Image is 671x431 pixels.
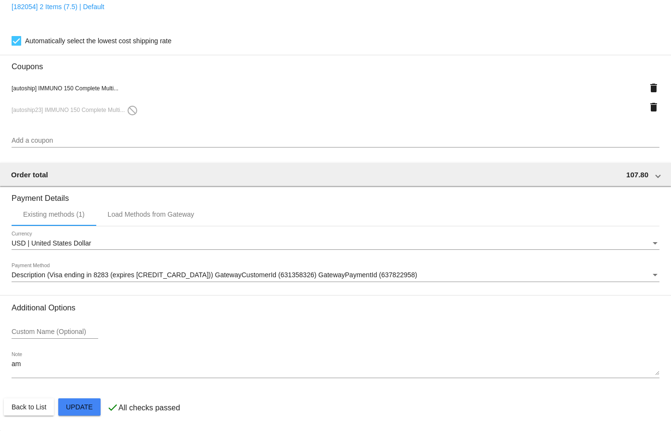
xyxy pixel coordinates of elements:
[648,101,659,113] mat-icon: delete
[12,328,98,336] input: Custom Name (Optional)
[11,171,48,179] span: Order total
[12,239,91,247] span: USD | United States Dollar
[108,210,194,218] div: Load Methods from Gateway
[626,171,648,179] span: 107.80
[12,186,659,203] h3: Payment Details
[58,398,101,416] button: Update
[23,210,85,218] div: Existing methods (1)
[25,35,171,47] span: Automatically select the lowest cost shipping rate
[12,55,659,71] h3: Coupons
[12,3,104,11] a: [182054] 2 Items (7.5) | Default
[12,240,659,247] mat-select: Currency
[12,271,659,279] mat-select: Payment Method
[12,403,46,411] span: Back to List
[12,85,118,92] span: [autoship] IMMUNO 150 Complete Multi...
[127,105,138,116] mat-icon: do_not_disturb
[107,402,118,413] mat-icon: check
[12,303,659,312] h3: Additional Options
[648,82,659,94] mat-icon: delete
[12,107,138,113] span: [autoship23] IMMUNO 150 Complete Multi...
[66,403,93,411] span: Update
[4,398,54,416] button: Back to List
[12,271,417,279] span: Description (Visa ending in 8283 (expires [CREDIT_CARD_DATA])) GatewayCustomerId (631358326) Gate...
[118,404,180,412] p: All checks passed
[12,137,659,145] input: Add a coupon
